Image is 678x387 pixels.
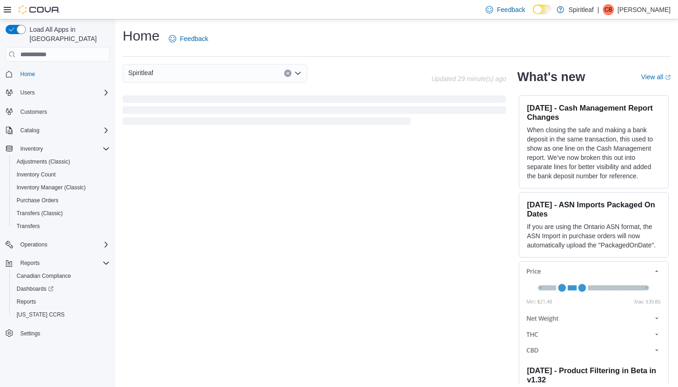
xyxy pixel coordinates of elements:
a: Customers [17,106,51,117]
button: Catalog [2,124,113,137]
span: Transfers [17,223,40,230]
a: Inventory Manager (Classic) [13,182,89,193]
h3: [DATE] - ASN Imports Packaged On Dates [527,200,661,218]
span: Feedback [497,5,525,14]
a: Dashboards [13,283,57,294]
span: Inventory [17,143,110,154]
span: Purchase Orders [13,195,110,206]
span: Reports [20,259,40,267]
span: Loading [123,97,506,127]
button: Reports [2,257,113,270]
a: Settings [17,328,44,339]
a: Adjustments (Classic) [13,156,74,167]
p: [PERSON_NAME] [618,4,671,15]
p: Spiritleaf [569,4,594,15]
span: Spiritleaf [128,67,153,78]
button: [US_STATE] CCRS [9,308,113,321]
button: Home [2,67,113,81]
span: [US_STATE] CCRS [17,311,65,318]
span: Inventory Manager (Classic) [17,184,86,191]
button: Catalog [17,125,43,136]
span: Inventory [20,145,43,152]
p: When closing the safe and making a bank deposit in the same transaction, this used to show as one... [527,125,661,181]
input: Dark Mode [533,5,552,14]
button: Users [17,87,38,98]
span: Reports [17,258,110,269]
span: Operations [20,241,48,248]
h3: [DATE] - Cash Management Report Changes [527,103,661,122]
h1: Home [123,27,160,45]
a: Canadian Compliance [13,270,75,281]
span: Inventory Manager (Classic) [13,182,110,193]
h3: [DATE] - Product Filtering in Beta in v1.32 [527,366,661,384]
button: Reports [9,295,113,308]
a: Feedback [165,29,212,48]
button: Clear input [284,70,291,77]
span: Dashboards [13,283,110,294]
button: Canadian Compliance [9,270,113,282]
span: CB [605,4,613,15]
span: Settings [17,328,110,339]
a: Home [17,69,39,80]
button: Customers [2,105,113,118]
span: Transfers [13,221,110,232]
button: Inventory Count [9,168,113,181]
a: Reports [13,296,40,307]
span: Catalog [20,127,39,134]
a: Transfers [13,221,43,232]
nav: Complex example [6,64,110,364]
span: Feedback [180,34,208,43]
button: Inventory Manager (Classic) [9,181,113,194]
a: Purchase Orders [13,195,62,206]
p: | [597,4,599,15]
a: Dashboards [9,282,113,295]
button: Inventory [2,142,113,155]
span: Washington CCRS [13,309,110,320]
span: Load All Apps in [GEOGRAPHIC_DATA] [26,25,110,43]
p: If you are using the Ontario ASN format, the ASN Import in purchase orders will now automatically... [527,222,661,250]
button: Reports [17,258,43,269]
span: Reports [13,296,110,307]
h2: What's new [517,70,585,84]
p: Updated 29 minute(s) ago [432,75,506,82]
button: Operations [17,239,51,250]
span: Inventory Count [13,169,110,180]
button: Open list of options [294,70,302,77]
span: Reports [17,298,36,305]
a: Feedback [482,0,529,19]
span: Transfers (Classic) [17,210,63,217]
span: Customers [20,108,47,116]
span: Settings [20,330,40,337]
button: Transfers [9,220,113,233]
a: Transfers (Classic) [13,208,66,219]
span: Users [17,87,110,98]
a: Inventory Count [13,169,59,180]
span: Adjustments (Classic) [13,156,110,167]
button: Operations [2,238,113,251]
span: Purchase Orders [17,197,59,204]
span: Adjustments (Classic) [17,158,70,165]
a: View allExternal link [641,73,671,81]
button: Transfers (Classic) [9,207,113,220]
button: Settings [2,327,113,340]
button: Purchase Orders [9,194,113,207]
span: Home [17,68,110,80]
span: Dashboards [17,285,54,293]
span: Canadian Compliance [17,272,71,280]
a: [US_STATE] CCRS [13,309,68,320]
span: Catalog [17,125,110,136]
div: Carson B [603,4,614,15]
button: Users [2,86,113,99]
span: Customers [17,106,110,117]
svg: External link [665,75,671,80]
button: Adjustments (Classic) [9,155,113,168]
span: Operations [17,239,110,250]
span: Canadian Compliance [13,270,110,281]
span: Inventory Count [17,171,56,178]
img: Cova [18,5,60,14]
button: Inventory [17,143,47,154]
span: Home [20,70,35,78]
span: Users [20,89,35,96]
span: Transfers (Classic) [13,208,110,219]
